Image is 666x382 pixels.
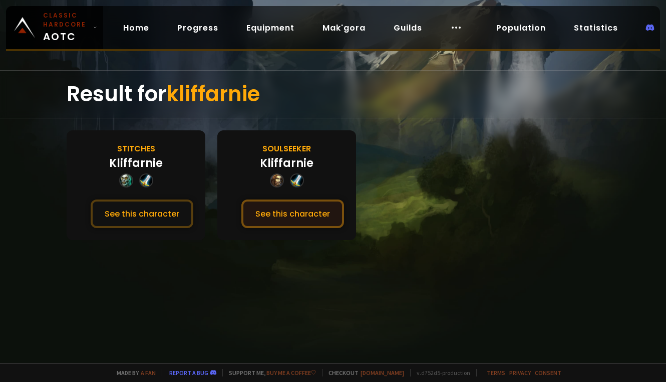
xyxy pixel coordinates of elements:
[241,200,344,228] button: See this character
[260,155,313,171] div: Kliffarnie
[222,369,316,376] span: Support me,
[117,142,155,155] div: Stitches
[535,369,561,376] a: Consent
[166,79,260,109] span: kliffarnie
[115,18,157,38] a: Home
[262,142,311,155] div: Soulseeker
[386,18,430,38] a: Guilds
[488,18,554,38] a: Population
[91,200,193,228] button: See this character
[109,155,163,171] div: Kliffarnie
[141,369,156,376] a: a fan
[322,369,404,376] span: Checkout
[111,369,156,376] span: Made by
[566,18,626,38] a: Statistics
[410,369,470,376] span: v. d752d5 - production
[266,369,316,376] a: Buy me a coffee
[169,369,208,376] a: Report a bug
[509,369,531,376] a: Privacy
[169,18,226,38] a: Progress
[43,11,89,29] small: Classic Hardcore
[43,11,89,44] span: AOTC
[67,71,599,118] div: Result for
[487,369,505,376] a: Terms
[314,18,374,38] a: Mak'gora
[6,6,103,49] a: Classic HardcoreAOTC
[238,18,302,38] a: Equipment
[361,369,404,376] a: [DOMAIN_NAME]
